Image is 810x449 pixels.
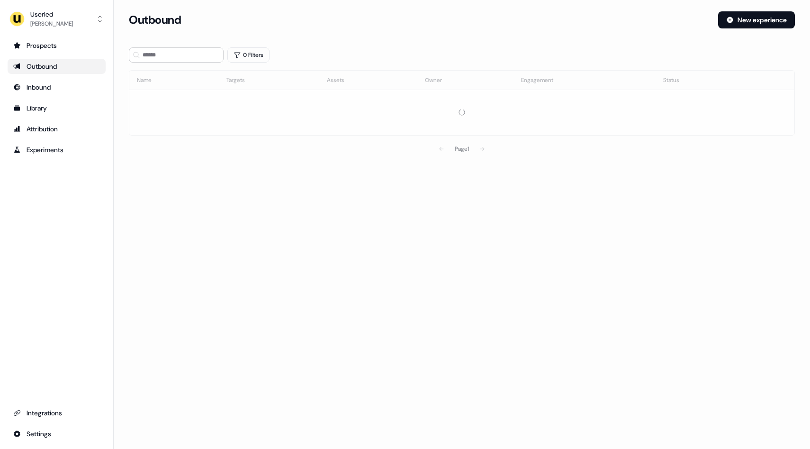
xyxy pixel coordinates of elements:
a: Go to Inbound [8,80,106,95]
a: Go to experiments [8,142,106,157]
div: Attribution [13,124,100,134]
h3: Outbound [129,13,181,27]
div: Inbound [13,82,100,92]
button: New experience [718,11,795,28]
button: 0 Filters [227,47,270,63]
a: Go to integrations [8,426,106,441]
div: [PERSON_NAME] [30,19,73,28]
div: Outbound [13,62,100,71]
div: Prospects [13,41,100,50]
div: Integrations [13,408,100,418]
a: Go to prospects [8,38,106,53]
a: Go to templates [8,101,106,116]
div: Experiments [13,145,100,155]
div: Settings [13,429,100,439]
a: Go to integrations [8,405,106,421]
a: Go to attribution [8,121,106,137]
div: Library [13,103,100,113]
a: Go to outbound experience [8,59,106,74]
button: Userled[PERSON_NAME] [8,8,106,30]
div: Userled [30,9,73,19]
